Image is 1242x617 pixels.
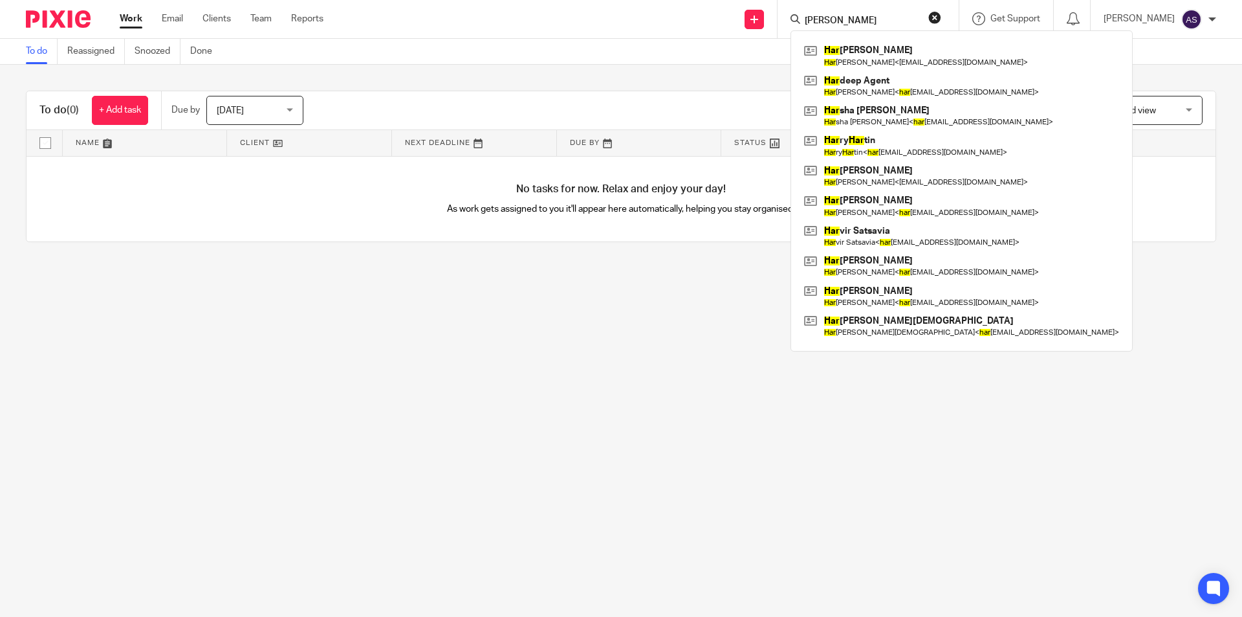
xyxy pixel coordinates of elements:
span: (0) [67,105,79,115]
a: + Add task [92,96,148,125]
a: Email [162,12,183,25]
p: Due by [171,104,200,117]
a: Done [190,39,222,64]
a: To do [26,39,58,64]
a: Team [250,12,272,25]
span: [DATE] [217,106,244,115]
img: svg%3E [1181,9,1202,30]
h1: To do [39,104,79,117]
a: Snoozed [135,39,180,64]
a: Clients [202,12,231,25]
a: Work [120,12,142,25]
h4: No tasks for now. Relax and enjoy your day! [27,183,1215,196]
a: Reassigned [67,39,125,64]
img: Pixie [26,10,91,28]
p: [PERSON_NAME] [1104,12,1175,25]
button: Clear [928,11,941,24]
input: Search [803,16,920,27]
span: Get Support [990,14,1040,23]
a: Reports [291,12,323,25]
p: As work gets assigned to you it'll appear here automatically, helping you stay organised. [324,203,919,216]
